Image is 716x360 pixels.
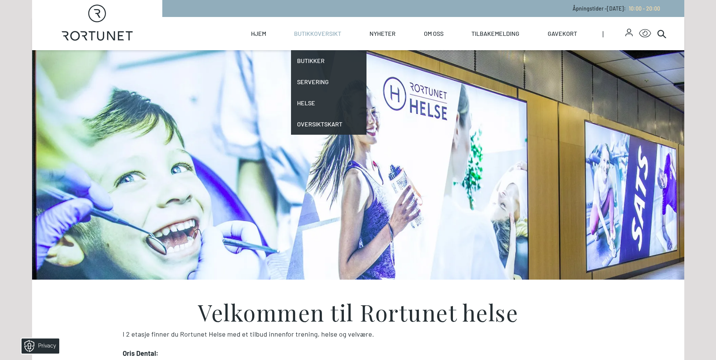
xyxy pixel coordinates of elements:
a: Servering [291,71,366,92]
a: 10:00 - 20:00 [626,5,660,12]
strong: Oris Dental: [123,349,159,357]
a: Gavekort [548,17,577,50]
a: Helse [291,92,366,114]
a: Om oss [424,17,443,50]
span: 10:00 - 20:00 [629,5,660,12]
a: Butikker [291,50,366,71]
a: Hjem [251,17,266,50]
a: Butikkoversikt [294,17,341,50]
p: I 2 etasje finner du Rortunet Helse med et tilbud innenfor trening, helse og velvære. [123,329,594,339]
iframe: Manage Preferences [8,336,69,356]
a: Oversiktskart [291,114,366,135]
button: Open Accessibility Menu [639,28,651,40]
p: Åpningstider - [DATE] : [573,5,660,12]
a: Tilbakemelding [471,17,519,50]
h3: Velkommen til Rortunet helse [123,301,594,323]
span: | [602,17,626,50]
a: Nyheter [370,17,396,50]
